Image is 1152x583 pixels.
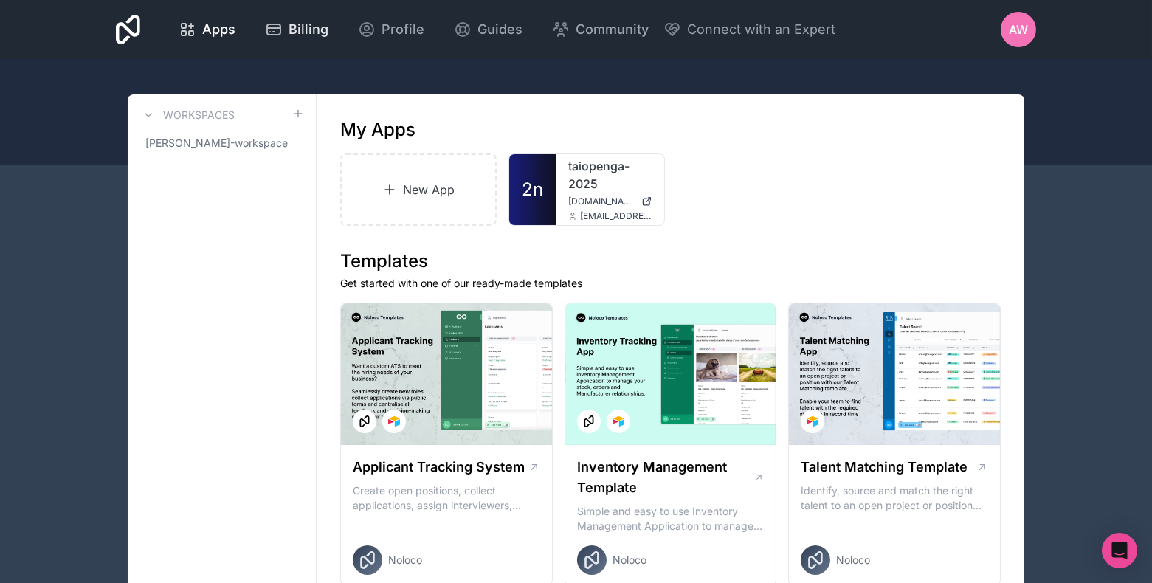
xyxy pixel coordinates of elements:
span: 2n [522,178,543,201]
h3: Workspaces [163,108,235,123]
span: Noloco [388,553,422,568]
span: [PERSON_NAME]-workspace [145,136,288,151]
a: Billing [253,13,340,46]
a: Guides [442,13,534,46]
a: Community [540,13,660,46]
h1: My Apps [340,118,415,142]
a: New App [340,153,497,226]
a: Profile [346,13,436,46]
h1: Talent Matching Template [801,457,968,477]
span: Noloco [613,553,646,568]
span: Profile [382,19,424,40]
p: Get started with one of our ready-made templates [340,276,1001,291]
span: [DOMAIN_NAME] [568,196,635,207]
a: Workspaces [139,106,235,124]
div: Open Intercom Messenger [1102,533,1137,568]
button: Connect with an Expert [663,19,835,40]
h1: Inventory Management Template [577,457,754,498]
a: [PERSON_NAME]-workspace [139,130,304,156]
span: Noloco [836,553,870,568]
a: [DOMAIN_NAME] [568,196,652,207]
p: Identify, source and match the right talent to an open project or position with our Talent Matchi... [801,483,988,513]
h1: Applicant Tracking System [353,457,525,477]
span: Billing [289,19,328,40]
span: [EMAIL_ADDRESS][DOMAIN_NAME] [580,210,652,222]
h1: Templates [340,249,1001,273]
img: Airtable Logo [807,415,818,427]
span: Apps [202,19,235,40]
img: Airtable Logo [388,415,400,427]
p: Simple and easy to use Inventory Management Application to manage your stock, orders and Manufact... [577,504,765,534]
img: Airtable Logo [613,415,624,427]
p: Create open positions, collect applications, assign interviewers, centralise candidate feedback a... [353,483,540,513]
a: Apps [167,13,247,46]
a: 2n [509,154,556,225]
span: AW [1009,21,1028,38]
span: Community [576,19,649,40]
span: Guides [477,19,522,40]
a: taiopenga-2025 [568,157,652,193]
span: Connect with an Expert [687,19,835,40]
